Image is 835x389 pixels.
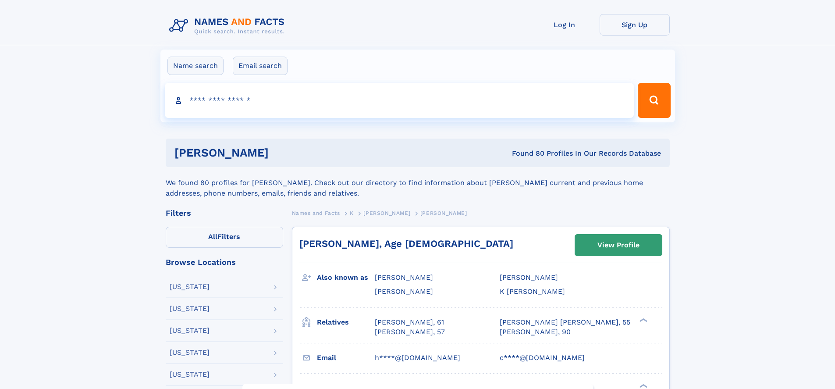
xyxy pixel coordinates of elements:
[317,315,375,330] h3: Relatives
[529,14,600,36] a: Log In
[170,371,210,378] div: [US_STATE]
[170,283,210,290] div: [US_STATE]
[375,318,444,327] a: [PERSON_NAME], 61
[233,57,288,75] label: Email search
[350,207,354,218] a: K
[165,83,634,118] input: search input
[292,207,340,218] a: Names and Facts
[375,287,433,296] span: [PERSON_NAME]
[597,235,640,255] div: View Profile
[170,349,210,356] div: [US_STATE]
[166,227,283,248] label: Filters
[637,383,648,389] div: ❯
[174,147,391,158] h1: [PERSON_NAME]
[500,318,630,327] a: [PERSON_NAME] [PERSON_NAME], 55
[375,273,433,282] span: [PERSON_NAME]
[500,287,565,296] span: K [PERSON_NAME]
[638,83,670,118] button: Search Button
[363,207,410,218] a: [PERSON_NAME]
[317,350,375,365] h3: Email
[166,14,292,38] img: Logo Names and Facts
[170,327,210,334] div: [US_STATE]
[375,327,445,337] a: [PERSON_NAME], 57
[500,327,571,337] a: [PERSON_NAME], 90
[420,210,467,216] span: [PERSON_NAME]
[350,210,354,216] span: K
[170,305,210,312] div: [US_STATE]
[600,14,670,36] a: Sign Up
[166,209,283,217] div: Filters
[390,149,661,158] div: Found 80 Profiles In Our Records Database
[299,238,513,249] a: [PERSON_NAME], Age [DEMOGRAPHIC_DATA]
[166,167,670,199] div: We found 80 profiles for [PERSON_NAME]. Check out our directory to find information about [PERSON...
[166,258,283,266] div: Browse Locations
[208,232,217,241] span: All
[167,57,224,75] label: Name search
[500,273,558,282] span: [PERSON_NAME]
[363,210,410,216] span: [PERSON_NAME]
[575,235,662,256] a: View Profile
[317,270,375,285] h3: Also known as
[637,317,648,323] div: ❯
